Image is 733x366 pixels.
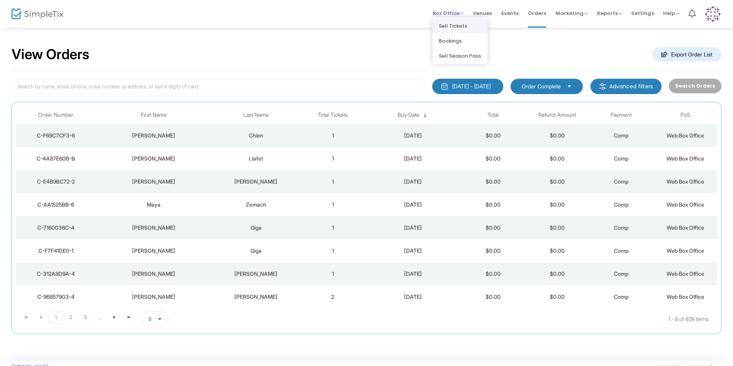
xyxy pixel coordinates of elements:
button: [DATE] - [DATE] [432,79,503,94]
div: C-F7F41DE0-1 [18,247,94,255]
m-button: Advanced filters [590,79,662,94]
span: Web Box Office [667,247,704,254]
td: $0.00 [461,239,525,262]
td: 1 [301,193,365,216]
td: 1 [301,262,365,285]
div: 9/25/2025 [367,132,459,139]
div: Giga [213,247,299,255]
span: Go to the next page [111,314,118,320]
div: Boyko [213,293,299,301]
span: Buy Date [398,112,420,118]
span: Page 4 [93,311,107,323]
td: $0.00 [461,216,525,239]
div: [DATE] - [DATE] [452,83,491,90]
span: Go to the last page [126,314,132,320]
div: Zemach [213,201,299,209]
div: C-96857903-4 [18,293,94,301]
span: Web Box Office [667,201,704,208]
td: $0.00 [525,147,589,170]
h2: View Orders [12,46,90,63]
span: Comp [614,270,629,277]
td: $0.00 [525,239,589,262]
span: Go to the next page [107,311,122,323]
td: $0.00 [461,193,525,216]
span: Page 2 [63,311,78,323]
span: Order Number [38,112,73,118]
td: 1 [301,216,365,239]
span: Events [501,3,519,23]
div: 9/25/2025 [367,201,459,209]
td: $0.00 [525,124,589,147]
input: Search by name, email, phone, order number, ip address, or last 4 digits of card [12,79,425,94]
div: Rauch [213,270,299,278]
div: 9/24/2025 [367,293,459,301]
span: Box Office [433,10,464,17]
span: Comp [614,201,629,208]
span: Payment [610,112,632,118]
span: Orders [528,3,546,23]
span: Web Box Office [667,132,704,139]
div: C-4A87E60B-B [18,155,94,162]
div: 9/25/2025 [367,247,459,255]
span: Sortable [422,112,428,118]
div: Giga [213,224,299,232]
m-button: Export Order List [652,47,721,61]
span: Last Name [243,112,269,118]
td: $0.00 [525,262,589,285]
td: $0.00 [461,124,525,147]
span: Reports [597,10,622,17]
div: Llafet [213,155,299,162]
div: 9/25/2025 [367,155,459,162]
td: $0.00 [525,216,589,239]
div: Evan [98,155,209,162]
div: C-7160036C-4 [18,224,94,232]
span: Web Box Office [667,155,704,162]
span: Comp [614,247,629,254]
td: 1 [301,124,365,147]
span: Help [663,10,679,17]
span: First Name [141,112,167,118]
div: Judy [98,247,209,255]
div: Tom [98,178,209,185]
td: $0.00 [461,262,525,285]
li: Bookings [433,33,488,48]
div: C-F69C7CF3-6 [18,132,94,139]
span: Comp [614,224,629,231]
kendo-pager-info: 1 - 8 of 408 items [245,311,709,327]
div: C-E4B9BC72-2 [18,178,94,185]
span: Page 1 [48,311,63,324]
span: Web Box Office [667,270,704,277]
div: Chien [213,132,299,139]
span: Order Complete [522,83,561,90]
span: Comp [614,155,629,162]
span: Marketing [556,10,588,17]
th: Refund Amount [525,106,589,124]
div: Evan [98,293,209,301]
span: Web Box Office [667,224,704,231]
td: $0.00 [461,170,525,193]
td: 1 [301,170,365,193]
div: Shamrakov [213,178,299,185]
span: Go to the last page [122,311,136,323]
button: Select [154,312,165,326]
td: $0.00 [525,193,589,216]
div: C-AA1525BB-6 [18,201,94,209]
div: Ariel [98,132,209,139]
div: Haley [98,270,209,278]
th: Total [461,106,525,124]
span: Comp [614,293,629,300]
img: monthly [441,83,448,90]
span: Venues [473,3,492,23]
div: 9/25/2025 [367,178,459,185]
div: Maya [98,201,209,209]
div: Aziz [98,224,209,232]
span: Comp [614,178,629,185]
th: Total Tickets [301,106,365,124]
td: $0.00 [461,285,525,308]
div: C-312A8D9A-4 [18,270,94,278]
button: Select [564,82,575,91]
div: Data table [16,106,717,308]
span: Web Box Office [667,178,704,185]
td: $0.00 [525,285,589,308]
td: 1 [301,147,365,170]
